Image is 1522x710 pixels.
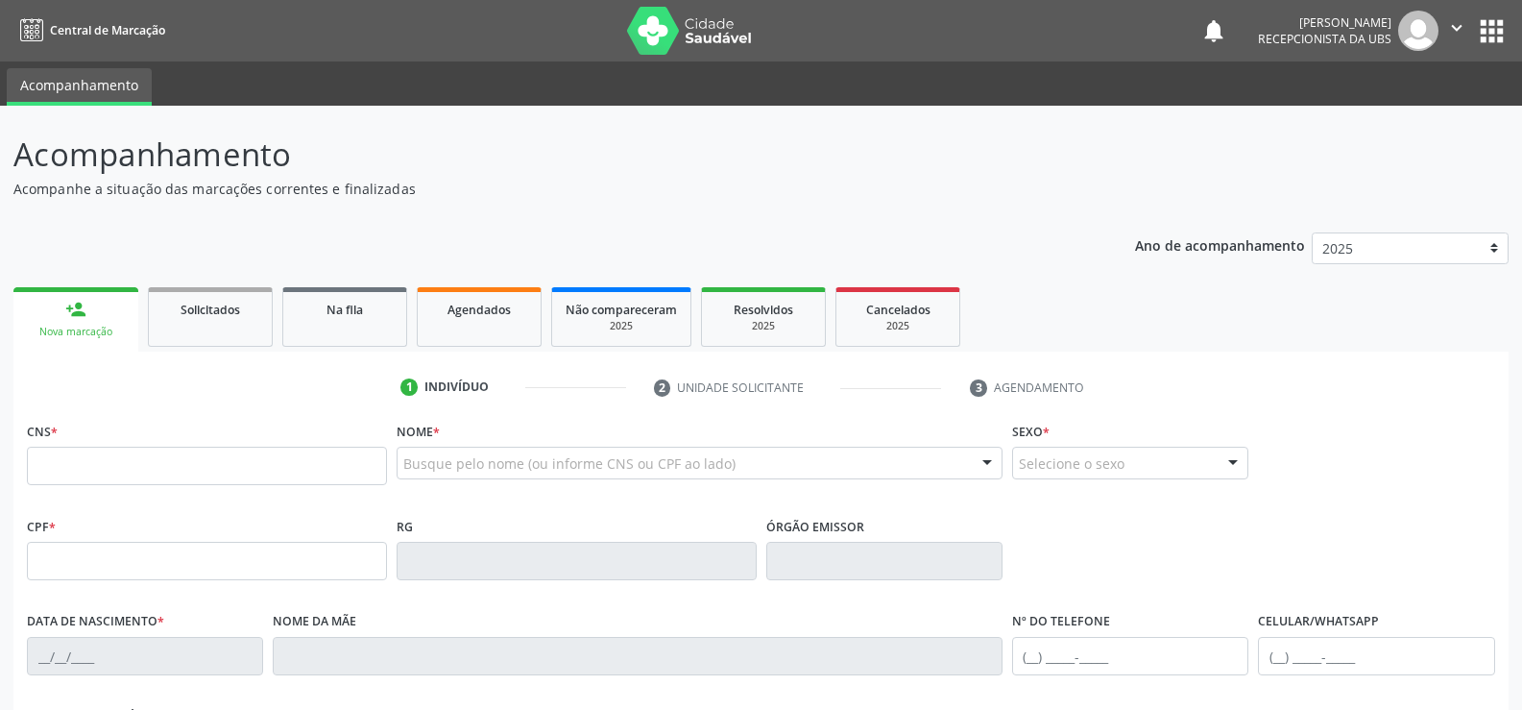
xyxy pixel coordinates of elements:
label: Nome [397,417,440,447]
button: notifications [1200,17,1227,44]
a: Central de Marcação [13,14,165,46]
input: (__) _____-_____ [1012,637,1248,675]
img: img [1398,11,1438,51]
label: RG [397,512,413,542]
div: person_add [65,299,86,320]
span: Selecione o sexo [1019,453,1124,474]
div: 2025 [715,319,811,333]
p: Acompanhe a situação das marcações correntes e finalizadas [13,179,1060,199]
i:  [1446,17,1467,38]
label: Nº do Telefone [1012,607,1110,637]
label: Celular/WhatsApp [1258,607,1379,637]
label: Data de nascimento [27,607,164,637]
div: Indivíduo [424,379,489,396]
button:  [1438,11,1475,51]
input: __/__/____ [27,637,263,675]
div: 2025 [566,319,677,333]
span: Não compareceram [566,302,677,318]
label: CNS [27,417,58,447]
p: Acompanhamento [13,131,1060,179]
span: Cancelados [866,302,930,318]
span: Na fila [326,302,363,318]
label: Nome da mãe [273,607,356,637]
span: Busque pelo nome (ou informe CNS ou CPF ao lado) [403,453,736,474]
label: CPF [27,512,56,542]
div: [PERSON_NAME] [1258,14,1391,31]
button: apps [1475,14,1509,48]
div: 1 [400,379,418,396]
span: Solicitados [181,302,240,318]
label: Sexo [1012,417,1050,447]
label: Órgão emissor [766,512,864,542]
a: Acompanhamento [7,68,152,106]
span: Resolvidos [734,302,793,318]
input: (__) _____-_____ [1258,637,1494,675]
div: Nova marcação [27,325,125,339]
div: 2025 [850,319,946,333]
span: Recepcionista da UBS [1258,31,1391,47]
span: Agendados [447,302,511,318]
span: Central de Marcação [50,22,165,38]
p: Ano de acompanhamento [1135,233,1305,257]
